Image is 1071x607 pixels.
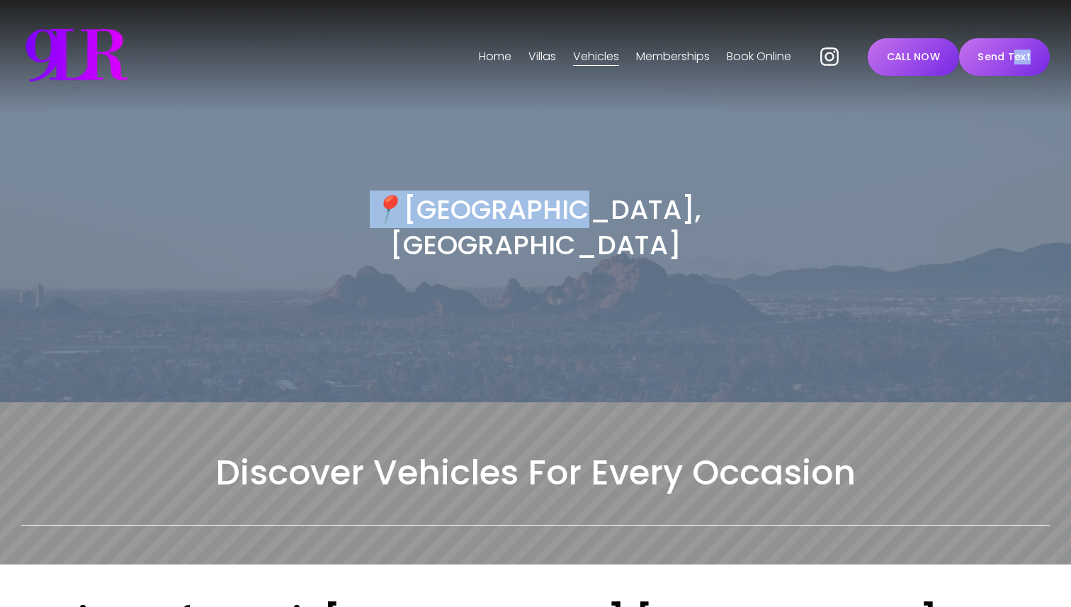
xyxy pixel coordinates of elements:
[868,38,959,76] a: CALL NOW
[370,191,403,228] em: 📍
[528,45,556,68] a: folder dropdown
[479,45,511,68] a: Home
[818,45,841,68] a: Instagram
[21,450,1050,495] h2: Discover Vehicles For Every Occasion
[636,45,710,68] a: Memberships
[573,47,619,67] span: Vehicles
[959,38,1050,76] a: Send Text
[278,192,793,263] h3: [GEOGRAPHIC_DATA], [GEOGRAPHIC_DATA]
[21,21,132,92] img: 999 Luxury Rentals
[727,45,791,68] a: Book Online
[528,47,556,67] span: Villas
[573,45,619,68] a: folder dropdown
